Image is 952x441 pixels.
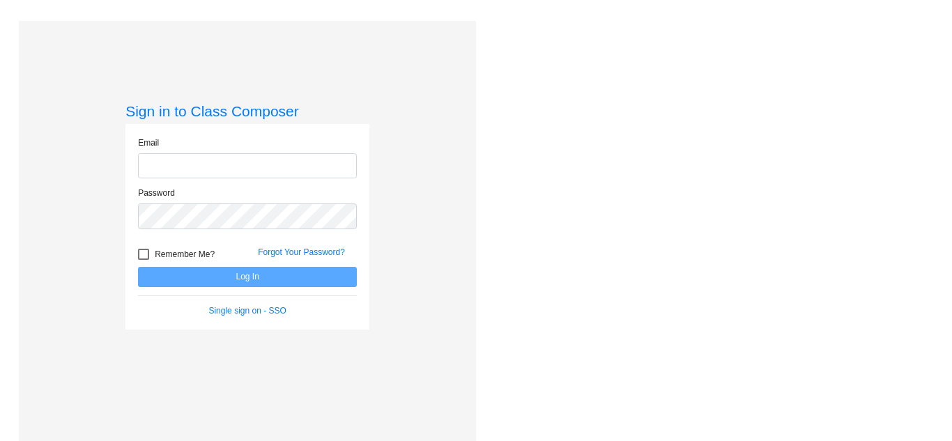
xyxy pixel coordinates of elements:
label: Email [138,137,159,149]
a: Single sign on - SSO [208,306,286,316]
a: Forgot Your Password? [258,247,345,257]
span: Remember Me? [155,246,215,263]
button: Log In [138,267,357,287]
h3: Sign in to Class Composer [125,102,369,120]
label: Password [138,187,175,199]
